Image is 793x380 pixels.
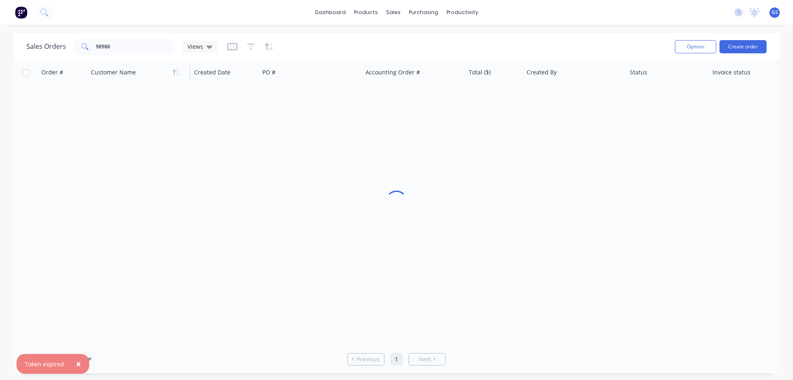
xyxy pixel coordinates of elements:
[382,6,405,19] div: sales
[675,40,716,53] button: Options
[348,355,384,363] a: Previous page
[26,43,66,50] h1: Sales Orders
[76,358,81,370] span: ×
[418,355,431,363] span: Next
[96,38,176,55] input: Search...
[15,6,27,19] img: Factory
[41,68,63,76] div: Order #
[350,6,382,19] div: products
[527,68,557,76] div: Created By
[25,360,64,368] div: Token expired
[712,68,750,76] div: Invoice status
[356,355,380,363] span: Previous
[442,6,482,19] div: productivity
[366,68,420,76] div: Accounting Order #
[719,40,767,53] button: Create order
[390,353,403,366] a: Page 1 is your current page
[311,6,350,19] a: dashboard
[188,42,203,51] span: Views
[409,355,445,363] a: Next page
[469,68,491,76] div: Total ($)
[262,68,275,76] div: PO #
[194,68,230,76] div: Created Date
[630,68,647,76] div: Status
[772,9,778,16] span: GS
[68,354,89,374] button: Close
[344,353,449,366] ul: Pagination
[405,6,442,19] div: purchasing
